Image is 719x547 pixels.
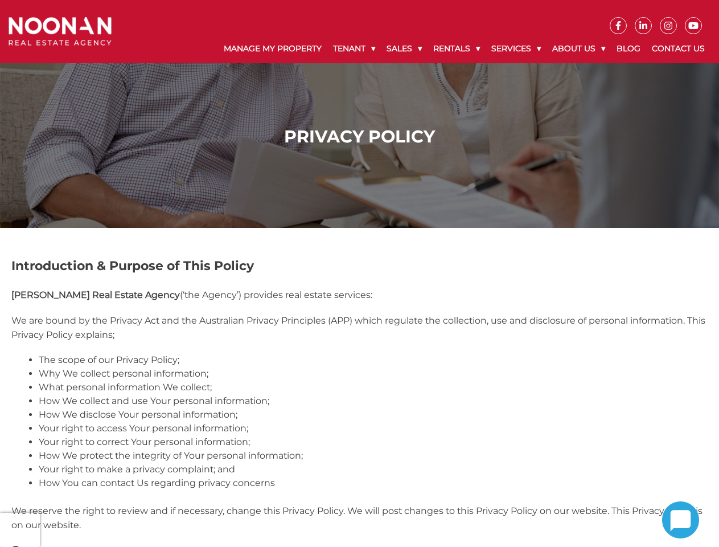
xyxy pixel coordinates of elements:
li: How We disclose Your personal information; [39,408,708,422]
h2: Introduction & Purpose of This Policy [11,259,708,273]
p: We reserve the right to review and if necessary, change this Privacy Policy. We will post changes... [11,504,708,532]
li: Your right to correct Your personal information; [39,435,708,449]
li: How We protect the integrity of Your personal information; [39,449,708,463]
img: Noonan Real Estate Agency [9,17,112,46]
a: Contact Us [646,34,710,63]
a: Sales [381,34,428,63]
a: Tenant [327,34,381,63]
p: (‘the Agency’) provides real estate services: [11,288,708,302]
h1: Privacy Policy [11,126,708,147]
li: How You can contact Us regarding privacy concerns [39,476,708,490]
li: The scope of our Privacy Policy; [39,353,708,367]
li: How We collect and use Your personal information; [39,394,708,408]
li: What personal information We collect; [39,381,708,394]
strong: [PERSON_NAME] Real Estate Agency [11,289,180,300]
a: Services [486,34,547,63]
li: Why We collect personal information; [39,367,708,381]
a: Manage My Property [218,34,327,63]
a: Blog [611,34,646,63]
a: Rentals [428,34,486,63]
a: About Us [547,34,611,63]
li: Your right to make a privacy complaint; and [39,463,708,476]
li: Your right to access Your personal information; [39,422,708,435]
p: We are bound by the Privacy Act and the Australian Privacy Principles (APP) which regulate the co... [11,313,708,342]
